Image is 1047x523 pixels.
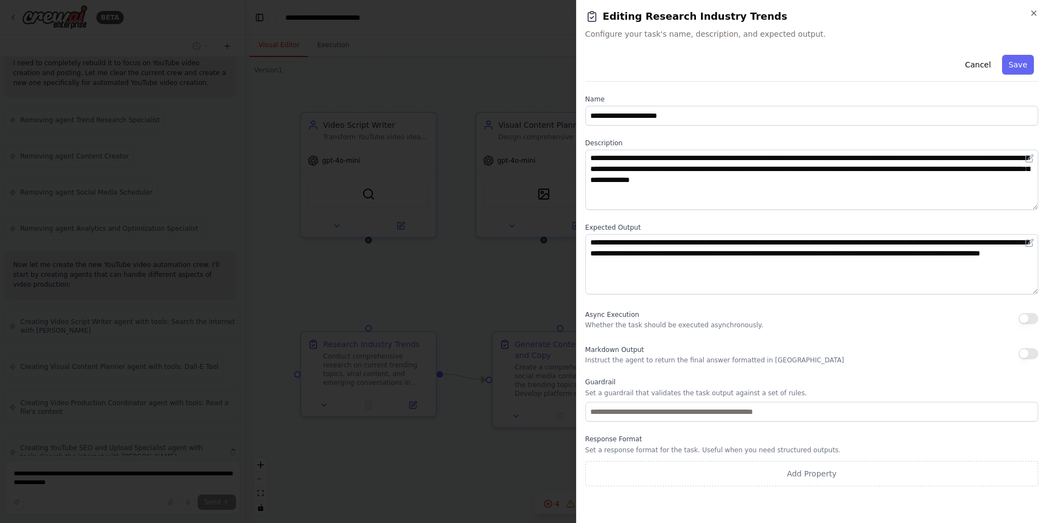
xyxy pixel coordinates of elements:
span: Configure your task's name, description, and expected output. [585,29,1038,39]
label: Expected Output [585,223,1038,232]
label: Response Format [585,435,1038,444]
label: Guardrail [585,378,1038,386]
p: Set a response format for the task. Useful when you need structured outputs. [585,446,1038,454]
button: Open in editor [1023,236,1036,249]
label: Description [585,139,1038,147]
button: Open in editor [1023,152,1036,165]
button: Add Property [585,461,1038,486]
button: Save [1002,55,1034,75]
p: Whether the task should be executed asynchronously. [585,321,763,329]
span: Async Execution [585,311,639,319]
button: Cancel [958,55,997,75]
p: Instruct the agent to return the final answer formatted in [GEOGRAPHIC_DATA] [585,356,844,365]
span: Markdown Output [585,346,644,354]
p: Set a guardrail that validates the task output against a set of rules. [585,389,1038,397]
label: Name [585,95,1038,104]
h2: Editing Research Industry Trends [585,9,1038,24]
